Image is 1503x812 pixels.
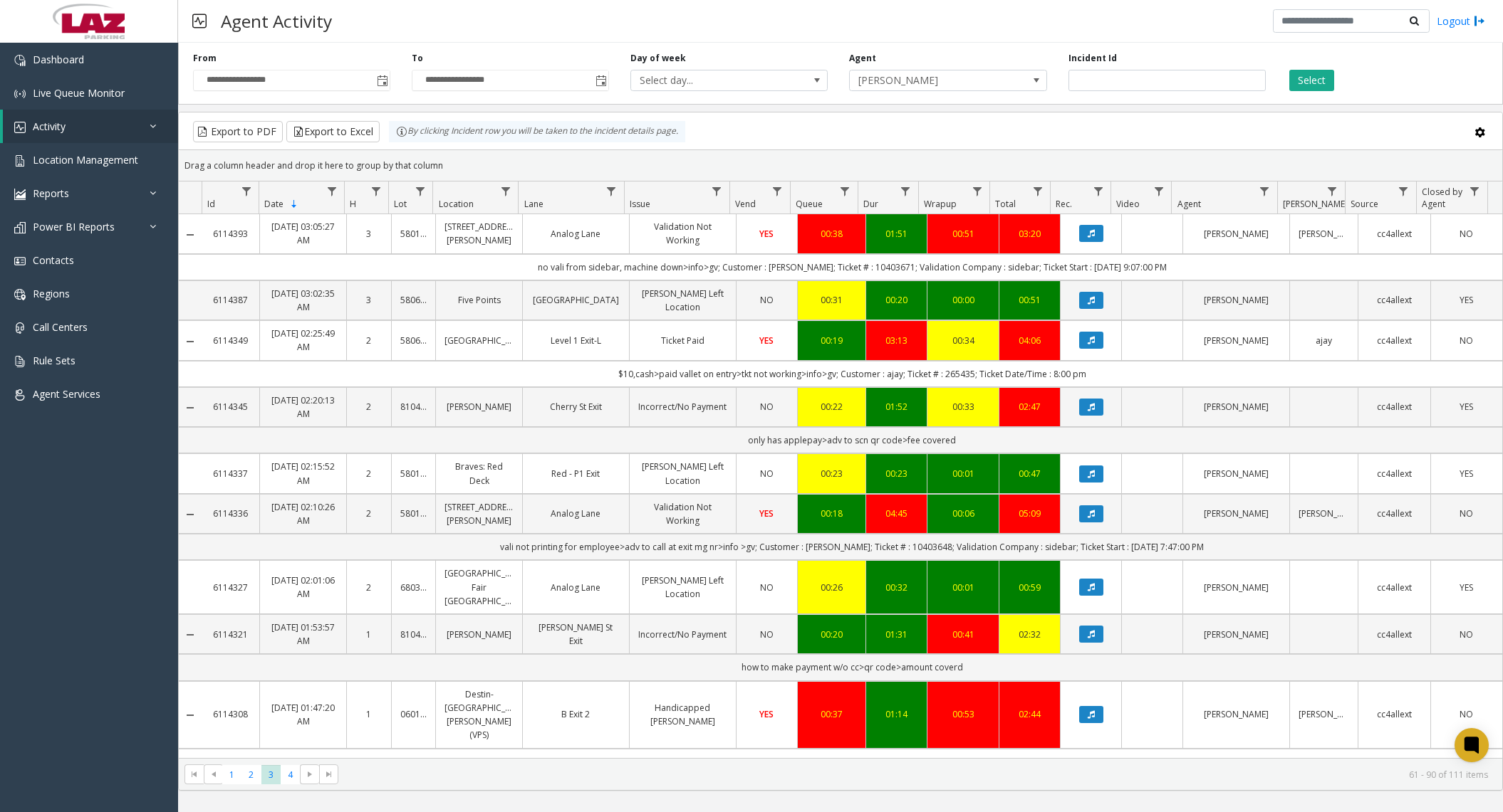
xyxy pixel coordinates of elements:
div: By clicking Incident row you will be taken to the incident details page. [389,121,685,142]
button: Export to PDF [193,121,283,142]
a: Braves: Red Deck [444,460,514,487]
a: 00:06 [936,507,990,520]
span: Closed by Agent [1422,186,1462,210]
a: Handicapped [PERSON_NAME] [638,701,727,728]
a: 03:13 [875,334,918,347]
span: Toggle popup [374,70,390,90]
a: 060166 [400,707,427,721]
img: 'icon' [14,122,26,133]
div: Data table [179,181,1502,758]
a: NO [1440,227,1494,241]
a: [PERSON_NAME] Left Location [638,460,727,487]
a: Date Filter Menu [322,181,341,201]
a: [PERSON_NAME] Left Location [638,287,727,314]
div: 00:20 [806,628,857,641]
a: [PERSON_NAME] [1192,628,1281,641]
span: Page 4 [281,765,300,784]
div: 01:52 [875,400,918,413]
span: NO [760,628,774,640]
span: Total [995,198,1016,210]
span: Wrapup [924,198,957,210]
div: 00:38 [806,227,857,241]
a: Source Filter Menu [1394,181,1413,201]
a: 810436 [400,628,427,641]
span: Go to the next page [304,769,316,780]
span: YES [759,228,774,240]
a: NO [745,628,789,641]
a: Collapse Details [179,229,202,241]
a: cc4allext [1367,507,1421,520]
td: only has applepay>adv to scn qr code>fee covered [202,427,1502,453]
a: [DATE] 02:10:26 AM [269,500,338,527]
a: 00:51 [1008,293,1051,307]
a: 00:34 [936,334,990,347]
a: YES [1440,293,1494,307]
a: Parker Filter Menu [1322,181,1341,201]
a: 1 [355,628,383,641]
a: [DATE] 01:47:20 AM [269,701,338,728]
a: YES [1440,467,1494,480]
a: 00:47 [1008,467,1051,480]
span: Vend [735,198,756,210]
a: 00:01 [936,581,990,594]
a: 6114308 [210,707,251,721]
a: Analog Lane [531,227,620,241]
label: Agent [849,52,876,65]
span: Go to the previous page [204,764,223,784]
span: Dashboard [33,53,84,66]
span: H [350,198,356,210]
a: Vend Filter Menu [768,181,787,201]
a: 00:31 [806,293,857,307]
div: 00:51 [936,227,990,241]
span: Go to the first page [189,769,200,780]
span: Regions [33,287,70,300]
a: 6114393 [210,227,251,241]
span: YES [759,507,774,520]
a: Collapse Details [179,509,202,520]
span: NO [1460,334,1473,347]
label: Day of week [630,52,686,65]
div: 01:31 [875,628,918,641]
a: Incorrect/No Payment [638,628,727,641]
span: Rule Sets [33,354,76,367]
a: 00:33 [936,400,990,413]
a: 00:19 [806,334,857,347]
a: 00:20 [875,293,918,307]
span: Agent [1177,198,1201,210]
img: 'icon' [14,88,26,100]
a: Incorrect/No Payment [638,400,727,413]
img: 'icon' [14,55,26,66]
span: Go to the first page [184,764,204,784]
img: 'icon' [14,356,26,367]
a: Total Filter Menu [1028,181,1047,201]
a: Five Points [444,293,514,307]
a: [PERSON_NAME] [444,628,514,641]
button: Select [1289,70,1334,91]
a: NO [1440,628,1494,641]
button: Export to Excel [286,121,380,142]
a: Lot Filter Menu [410,181,430,201]
a: cc4allext [1367,581,1421,594]
span: Go to the last page [319,764,338,784]
span: Id [207,198,215,210]
a: 00:26 [806,581,857,594]
a: [PERSON_NAME] [1192,467,1281,480]
span: Location [439,198,474,210]
a: Ticket Paid [638,334,727,347]
a: [DATE] 02:01:06 AM [269,574,338,601]
a: 3 [355,293,383,307]
img: 'icon' [14,289,26,300]
div: 00:37 [806,707,857,721]
a: 00:22 [806,400,857,413]
a: 6114337 [210,467,251,480]
span: NO [760,294,774,306]
a: 580610 [400,334,427,347]
a: 810436 [400,400,427,413]
div: 02:32 [1008,628,1051,641]
div: 00:23 [875,467,918,480]
a: 580102 [400,507,427,520]
a: YES [745,334,789,347]
a: 00:32 [875,581,918,594]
